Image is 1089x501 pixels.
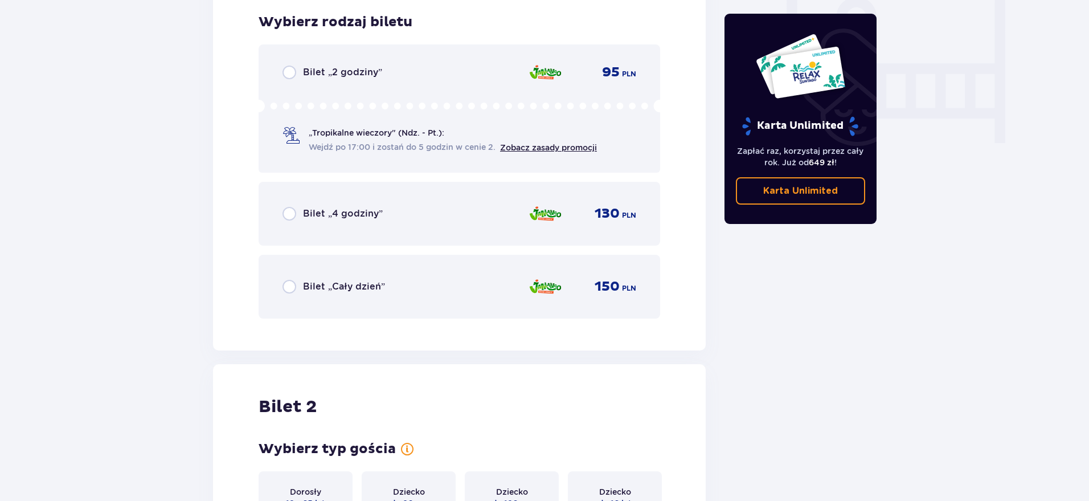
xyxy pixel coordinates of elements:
[303,207,383,220] p: Bilet „4 godziny”
[599,486,631,498] p: Dziecko
[500,143,597,152] a: Zobacz zasady promocji
[741,116,859,136] p: Karta Unlimited
[259,441,396,458] p: Wybierz typ gościa
[529,60,562,84] img: zone logo
[309,127,444,139] p: „Tropikalne wieczory" (Ndz. - Pt.):
[309,141,496,153] span: Wejdź po 17:00 i zostań do 5 godzin w cenie 2.
[602,64,620,81] p: 95
[736,177,866,205] a: Karta Unlimited
[622,283,636,294] p: PLN
[763,185,838,197] p: Karta Unlimited
[595,278,620,295] p: 150
[595,205,620,222] p: 130
[529,202,562,226] img: zone logo
[259,14,412,31] p: Wybierz rodzaj biletu
[622,69,636,79] p: PLN
[809,158,834,167] span: 649 zł
[393,486,425,498] p: Dziecko
[529,275,562,299] img: zone logo
[303,280,385,293] p: Bilet „Cały dzień”
[290,486,321,498] p: Dorosły
[622,210,636,221] p: PLN
[303,66,382,79] p: Bilet „2 godziny”
[259,396,317,418] p: Bilet 2
[496,486,528,498] p: Dziecko
[736,145,866,168] p: Zapłać raz, korzystaj przez cały rok. Już od !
